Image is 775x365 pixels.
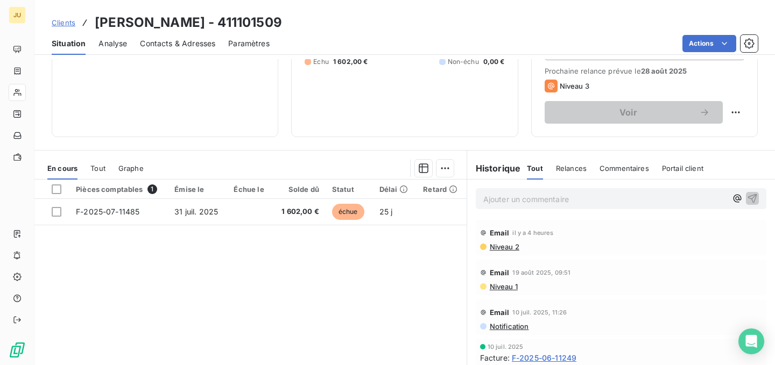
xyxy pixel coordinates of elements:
[489,322,529,331] span: Notification
[600,164,649,173] span: Commentaires
[641,67,687,75] span: 28 août 2025
[545,101,723,124] button: Voir
[480,352,510,363] span: Facture :
[490,228,510,237] span: Email
[488,343,524,350] span: 10 juil. 2025
[379,185,411,194] div: Délai
[76,207,139,216] span: F-2025-07-11485
[118,164,144,173] span: Graphe
[313,57,329,67] span: Échu
[174,207,218,216] span: 31 juil. 2025
[228,38,270,49] span: Paramètres
[527,164,543,173] span: Tout
[52,38,86,49] span: Situation
[512,269,570,276] span: 19 août 2025, 09:51
[662,164,703,173] span: Portail client
[174,185,221,194] div: Émise le
[556,164,587,173] span: Relances
[379,207,393,216] span: 25 j
[682,35,736,52] button: Actions
[558,108,699,117] span: Voir
[332,185,367,194] div: Statut
[512,309,567,316] span: 10 juil. 2025, 11:26
[76,184,161,194] div: Pièces comptables
[52,17,75,28] a: Clients
[512,352,576,363] span: F-2025-06-11249
[279,185,319,194] div: Solde dû
[738,328,764,354] div: Open Intercom Messenger
[333,57,368,67] span: 1 602,00 €
[483,57,505,67] span: 0,00 €
[9,341,26,359] img: Logo LeanPay
[95,13,282,32] h3: [PERSON_NAME] - 411101509
[147,184,157,194] span: 1
[279,206,319,217] span: 1 602,00 €
[512,230,553,236] span: il y a 4 heures
[234,185,266,194] div: Échue le
[490,268,510,277] span: Email
[98,38,127,49] span: Analyse
[9,6,26,24] div: JU
[332,204,364,220] span: échue
[467,162,521,175] h6: Historique
[489,242,519,251] span: Niveau 2
[47,164,77,173] span: En cours
[140,38,215,49] span: Contacts & Adresses
[560,82,589,90] span: Niveau 3
[490,308,510,317] span: Email
[90,164,105,173] span: Tout
[489,282,518,291] span: Niveau 1
[423,185,460,194] div: Retard
[545,67,744,75] span: Prochaine relance prévue le
[448,57,479,67] span: Non-échu
[52,18,75,27] span: Clients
